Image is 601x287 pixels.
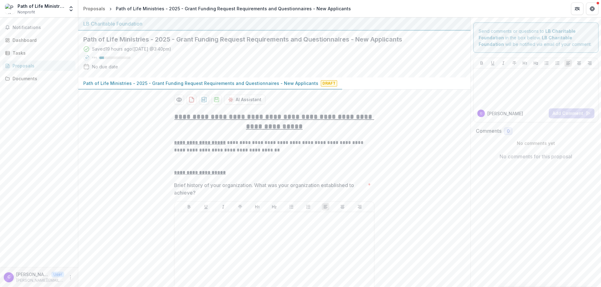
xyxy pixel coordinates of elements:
[288,203,295,210] button: Bullet List
[92,46,171,52] div: Saved 19 hours ago ( [DATE] @ 3:40pm )
[219,203,227,210] button: Italicize
[3,35,75,45] a: Dashboard
[224,95,265,105] button: AI Assistant
[174,181,365,196] p: Brief history of your organization. What was your organization established to achieve?
[586,2,598,15] button: Get Help
[67,274,74,281] button: More
[571,2,583,15] button: Partners
[18,3,64,9] div: Path of Life Ministries
[92,63,118,70] div: No due date
[356,203,363,210] button: Align Right
[13,25,73,30] span: Notifications
[51,272,64,277] p: User
[305,203,312,210] button: Ordered List
[586,59,593,67] button: Align Right
[3,22,75,32] button: Notifications
[212,95,222,105] button: download-proposal
[473,22,599,53] div: Send comments or questions to in the box below. will be notified via email of your comment.
[500,59,507,67] button: Italicize
[81,4,353,13] nav: breadcrumb
[185,203,193,210] button: Bold
[116,5,351,12] div: Path of Life Ministries - 2025 - Grant Funding Request Requirements and Questionnaires - New Appl...
[3,61,75,71] a: Proposals
[3,73,75,84] a: Documents
[322,203,329,210] button: Align Left
[13,50,70,56] div: Tasks
[564,59,572,67] button: Align Left
[507,129,510,134] span: 0
[476,128,501,134] h2: Comments
[8,275,10,279] div: Chris
[187,95,197,105] button: download-proposal
[543,59,550,67] button: Bullet List
[13,75,70,82] div: Documents
[554,59,561,67] button: Ordered List
[270,203,278,210] button: Heading 2
[549,108,594,118] button: Add Comment
[81,4,108,13] a: Proposals
[174,95,184,105] button: Preview 24a69cb7-d369-4cb5-91a6-d7eda8d25c86-0.pdf
[3,48,75,58] a: Tasks
[67,2,75,15] button: Open entity switcher
[339,203,346,210] button: Align Center
[92,56,97,60] p: 15 %
[5,4,15,14] img: Path of Life Ministries
[476,140,596,146] p: No comments yet
[18,9,35,15] span: Nonprofit
[254,203,261,210] button: Heading 1
[13,62,70,69] div: Proposals
[478,59,485,67] button: Bold
[480,112,482,115] div: Chris
[532,59,540,67] button: Heading 2
[236,203,244,210] button: Strike
[521,59,529,67] button: Heading 1
[321,80,337,87] span: Draft
[199,95,209,105] button: download-proposal
[500,153,572,160] p: No comments for this proposal
[511,59,518,67] button: Strike
[83,80,318,87] p: Path of Life Ministries - 2025 - Grant Funding Request Requirements and Questionnaires - New Appl...
[489,59,496,67] button: Underline
[13,37,70,43] div: Dashboard
[202,203,210,210] button: Underline
[83,5,105,12] div: Proposals
[83,20,465,27] div: LB Charitable Foundation
[83,36,455,43] h2: Path of Life Ministries - 2025 - Grant Funding Request Requirements and Questionnaires - New Appl...
[487,110,523,117] p: [PERSON_NAME]
[575,59,583,67] button: Align Center
[16,278,64,283] p: [PERSON_NAME][EMAIL_ADDRESS][DOMAIN_NAME]
[16,271,49,278] p: [PERSON_NAME]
